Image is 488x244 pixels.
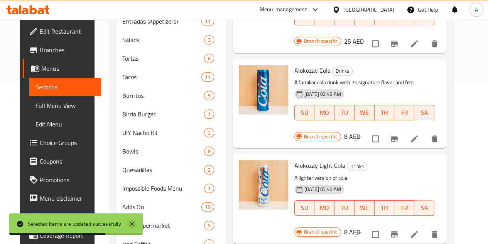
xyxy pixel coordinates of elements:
span: WE [358,202,371,213]
a: Edit menu item [410,230,419,239]
p: A familiar cola drink with its signature flavor and fizz. [294,78,434,87]
button: SU [294,200,315,216]
span: Coupons [40,157,95,166]
span: 2 [204,129,213,137]
div: items [204,91,214,100]
span: Alokozay Light Cola [294,160,345,171]
div: Tortas6 [116,49,226,68]
div: Maiz Supermarket [122,221,204,230]
button: SA [414,105,434,120]
h6: 8 AED [344,227,360,237]
span: 6 [204,55,213,62]
span: FR [397,202,411,213]
a: Upsell [23,208,101,226]
div: items [204,147,214,156]
div: items [201,72,214,82]
a: Sections [29,78,101,96]
div: items [204,165,214,174]
h6: 8 AED [344,131,360,142]
div: Tacos11 [116,68,226,86]
button: WE [355,200,375,216]
span: Edit Restaurant [40,27,95,36]
a: Branches [23,41,101,59]
span: Select to update [367,36,383,52]
span: Drinks [347,162,367,171]
span: FR [397,107,411,118]
div: Quesadillas2 [116,160,226,179]
span: 5 [204,222,213,229]
span: Burritos [122,91,204,100]
span: Quesadillas [122,165,204,174]
span: Promotions [40,175,95,184]
a: Menu disclaimer [23,189,101,208]
span: MO [317,202,331,213]
button: TU [334,200,355,216]
img: Alokozay Cola [239,65,288,114]
div: Bowls8 [116,142,226,160]
span: Menus [41,64,95,73]
span: 8 [204,148,213,155]
div: Entradas (Appetizers)11 [116,12,226,31]
span: TH [378,107,392,118]
button: Branch-specific-item [385,225,404,244]
a: Edit menu item [410,134,419,143]
span: Tortas [122,54,204,63]
span: MO [317,107,331,118]
span: Drinks [333,67,352,75]
span: 10 [202,203,213,211]
div: items [204,109,214,119]
span: TU [338,202,351,213]
span: [DATE] 02:46 AM [301,90,344,98]
button: FR [394,200,414,216]
div: Maiz Supermarket5 [116,216,226,235]
button: Branch-specific-item [385,34,404,53]
a: Full Menu View [29,96,101,115]
span: WE [358,107,371,118]
span: Branch specific [301,133,341,140]
div: Adds On10 [116,198,226,216]
span: Branch specific [301,38,341,45]
span: TU [338,107,351,118]
span: Branches [40,45,95,55]
span: Bowls [122,147,204,156]
span: Entradas (Appetizers) [122,17,201,26]
a: Edit Restaurant [23,22,101,41]
span: 11 [202,73,213,81]
span: SA [417,107,431,118]
span: 5 [204,92,213,99]
a: Coupons [23,152,101,171]
div: items [204,221,214,230]
div: Selected items are updated successfully [28,220,121,228]
span: Choice Groups [40,138,95,147]
span: Birria Burger [122,109,204,119]
div: DIY Nacho Kit2 [116,123,226,142]
span: SU [298,107,312,118]
div: items [201,202,214,212]
div: items [204,128,214,137]
span: Select to update [367,131,383,147]
span: Salads [122,35,204,44]
div: Drinks [347,162,367,171]
button: TU [334,105,355,120]
button: WE [355,105,375,120]
div: DIY Nacho Kit [122,128,204,137]
span: Tacos [122,72,201,82]
span: [DATE] 02:46 AM [301,186,344,193]
button: delete [425,225,444,244]
div: [GEOGRAPHIC_DATA] [343,5,394,14]
div: Drinks [332,67,353,76]
span: 3 [204,36,213,44]
p: A lighter version of cola [294,173,434,183]
span: Impossible Foods Menu [122,184,204,193]
span: SA [417,202,431,213]
div: Birria Burger1 [116,105,226,123]
span: 11 [202,18,213,25]
a: Edit menu item [410,39,419,48]
span: Sections [35,82,95,92]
